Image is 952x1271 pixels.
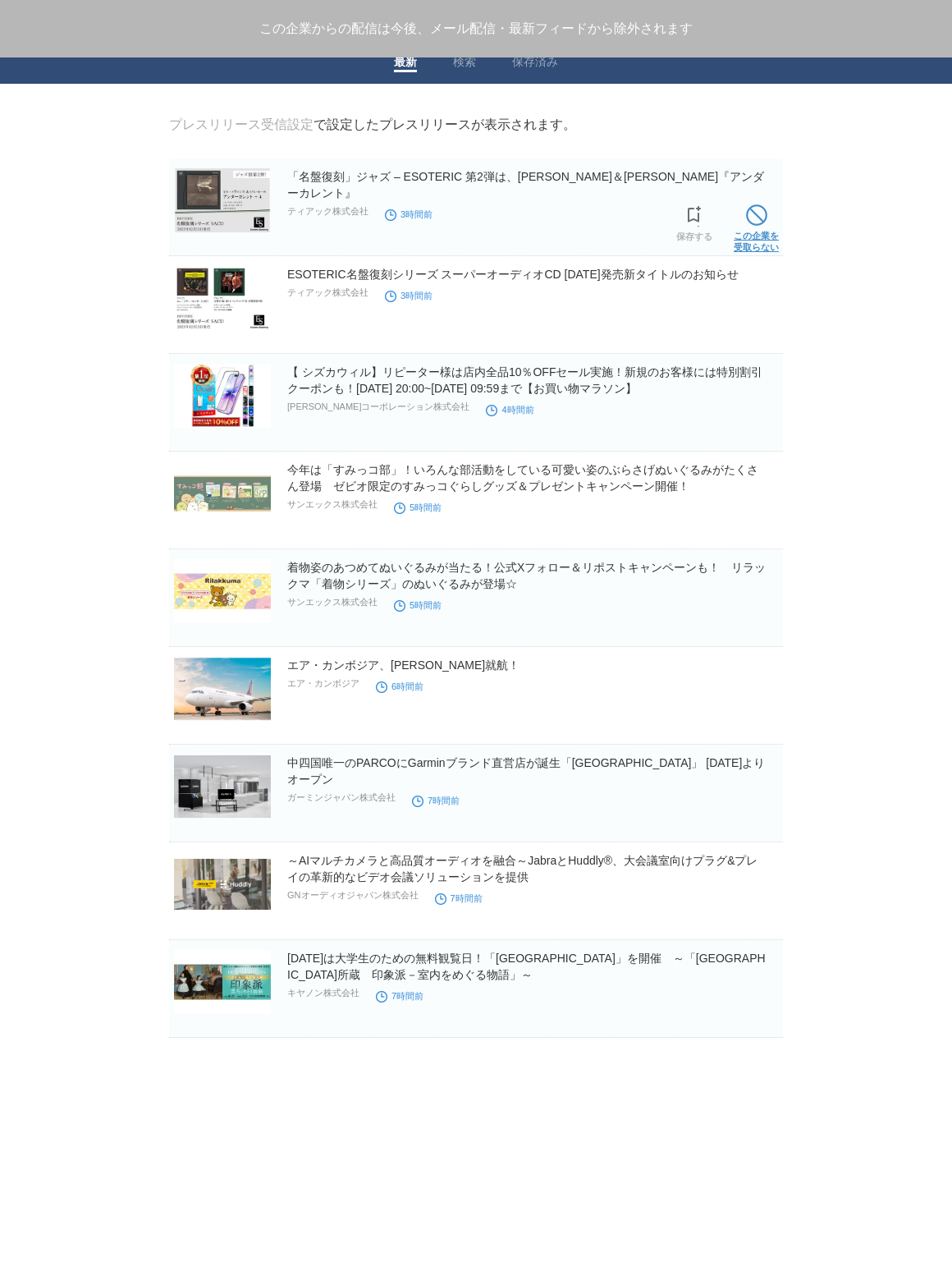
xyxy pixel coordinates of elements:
time: 6時間前 [376,681,423,691]
a: ESOTERIC名盤復刻シリーズ スーパーオーディオCD [DATE]発売新タイトルのお知らせ [287,268,739,281]
a: 中四国唯一のPARCOにGarminブランド直営店が誕生「[GEOGRAPHIC_DATA]」 [DATE]よりオープン [287,756,765,786]
a: ～AIマルチカメラと高品質オーディオを融合～JabraとHuddly®、大会議室向けプラグ&プレイの革新的なビデオ会議ソリューションを提供 [287,854,757,883]
p: エア・カンボジア [287,677,359,690]
time: 5時間前 [394,502,442,512]
p: サンエックス株式会社 [287,498,378,511]
img: 【 シズカウィル】リピーター様は店内全品10％OFFセール実施！新規のお客様には特別割引クーポンも！10/14 20:00~10/17 09:59まで【お買い物マラソン】 [174,364,271,428]
a: 最新 [394,55,417,72]
img: 「名盤復刻」ジャズ – ESOTERIC 第2弾は、ビル・エヴァンス＆ジム・ホール『アンダーカレント』 [174,168,271,232]
a: 保存済み [512,55,558,72]
p: ガーミンジャパン株式会社 [287,792,396,804]
time: 7時間前 [376,991,423,1001]
a: 【 シズカウィル】リピーター様は店内全品10％OFFセール実施！新規のお客様には特別割引クーポンも！[DATE] 20:00~[DATE] 09:59まで【お買い物マラソン】 [287,365,762,395]
time: 7時間前 [435,893,483,903]
time: 7時間前 [412,796,460,805]
a: 検索 [453,55,476,72]
img: ～AIマルチカメラと高品質オーディオを融合～JabraとHuddly®、大会議室向けプラグ&プレイの革新的なビデオ会議ソリューションを提供 [174,852,271,916]
a: [DATE]は大学生のための無料観覧日！「[GEOGRAPHIC_DATA]」を開催 ～「[GEOGRAPHIC_DATA]所蔵 印象派－室内をめぐる物語」～ [287,952,766,981]
p: [PERSON_NAME]コーポレーション株式会社 [287,401,469,413]
img: 今年は「すみっコ部」！いろんな部活動をしている可愛い姿のぶらさげぬいぐるみがたくさん登場 ゼビオ限定のすみっコぐらしグッズ＆プレゼントキャンペーン開催！ [174,461,271,525]
a: エア・カンボジア、[PERSON_NAME]就航！ [287,658,519,672]
a: 「名盤復刻」ジャズ – ESOTERIC 第2弾は、[PERSON_NAME]＆[PERSON_NAME]『アンダーカレント』 [287,170,764,200]
img: ESOTERIC名盤復刻シリーズ スーパーオーディオCD 12月13日発売新タイトルのお知らせ [174,266,271,330]
a: 保存する [676,201,712,242]
p: ティアック株式会社 [287,287,368,299]
p: ティアック株式会社 [287,205,368,218]
time: 4時間前 [486,405,533,415]
img: エア・カンボジア、日本初就航！ [174,657,271,721]
div: で設定したプレスリリースが表示されます。 [169,117,576,134]
img: 着物姿のあつめてぬいぐるみが当たる！公式Xフォロー＆リポストキャンペーンも！ リラックマ「着物シリーズ」のぬいぐるみが登場☆ [174,559,271,623]
time: 3時間前 [385,291,433,301]
img: 中四国唯一のPARCOにGarminブランド直営店が誕生「ガーミンストア広島」 2025年11月1日（土）よりオープン [174,755,271,819]
p: サンエックス株式会社 [287,596,378,608]
a: 今年は「すみっコ部」！いろんな部活動をしている可愛い姿のぶらさげぬいぐるみがたくさん登場 ゼビオ限定のすみっコぐらしグッズ＆プレゼントキャンペーン開催！ [287,463,758,493]
p: キヤノン株式会社 [287,987,359,999]
a: 着物姿のあつめてぬいぐるみが当たる！公式Xフォロー＆リポストキャンペーンも！ リラックマ「着物シリーズ」のぬいぐるみが登場☆ [287,561,766,590]
a: プレスリリース受信設定 [169,117,314,131]
img: 11/25（火）は大学生のための無料観覧日！「キヤノン・ミュージアム・キャンパス」を開催 ～「オルセー美術館所蔵 印象派－室内をめぐる物語」～ [174,950,271,1014]
p: GNオーディオジャパン株式会社 [287,889,419,902]
time: 5時間前 [394,600,442,610]
a: この企業を受取らない [734,200,779,253]
time: 3時間前 [385,209,433,219]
